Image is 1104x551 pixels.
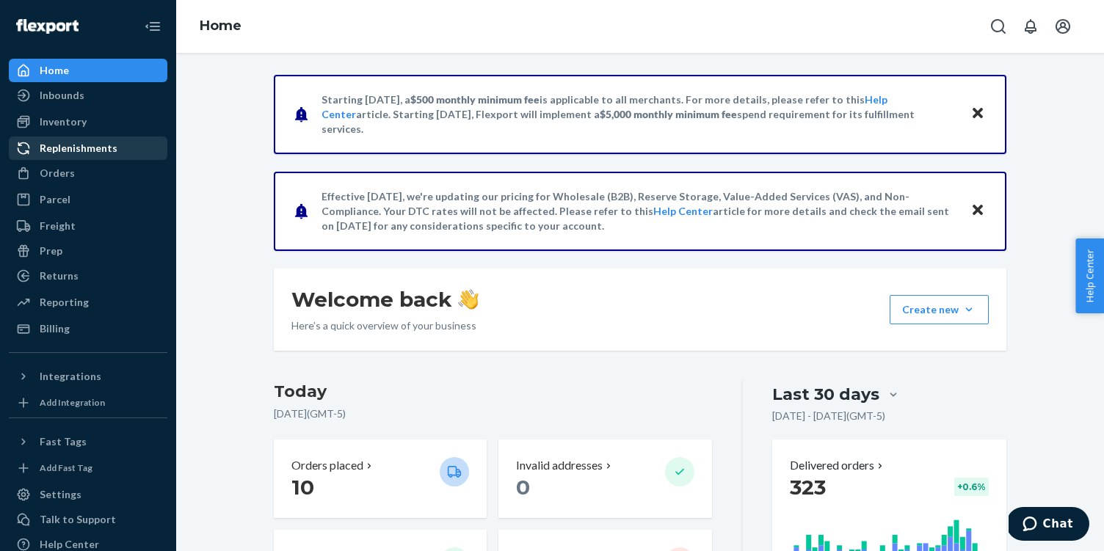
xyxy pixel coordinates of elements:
div: Fast Tags [40,434,87,449]
div: Integrations [40,369,101,384]
p: [DATE] - [DATE] ( GMT-5 ) [772,409,885,423]
div: Parcel [40,192,70,207]
p: Effective [DATE], we're updating our pricing for Wholesale (B2B), Reserve Storage, Value-Added Se... [322,189,956,233]
p: Invalid addresses [516,457,603,474]
button: Open account menu [1048,12,1078,41]
div: Add Fast Tag [40,461,92,474]
div: Inbounds [40,88,84,103]
button: Invalid addresses 0 [498,439,711,518]
a: Freight [9,214,167,238]
a: Inbounds [9,84,167,107]
a: Settings [9,483,167,506]
span: $5,000 monthly minimum fee [600,108,737,120]
span: $500 monthly minimum fee [410,93,540,106]
a: Help Center [653,205,713,217]
button: Create new [890,295,989,324]
div: + 0.6 % [954,478,989,496]
iframe: Opens a widget where you can chat to one of our agents [1009,507,1089,544]
button: Integrations [9,365,167,388]
button: Close [968,103,987,125]
button: Orders placed 10 [274,439,487,518]
div: Talk to Support [40,512,116,527]
button: Fast Tags [9,430,167,453]
button: Delivered orders [790,457,886,474]
img: hand-wave emoji [458,289,479,310]
a: Inventory [9,110,167,134]
a: Billing [9,317,167,340]
button: Close [968,200,987,222]
a: Home [200,18,241,34]
span: 323 [790,475,826,500]
div: Inventory [40,114,87,129]
div: Freight [40,219,76,233]
p: Here’s a quick overview of your business [291,318,479,333]
a: Replenishments [9,136,167,160]
button: Close Navigation [138,12,167,41]
div: Reporting [40,295,89,310]
div: Billing [40,321,70,336]
div: Settings [40,487,81,502]
div: Replenishments [40,141,117,156]
a: Parcel [9,188,167,211]
h1: Welcome back [291,286,479,313]
a: Add Fast Tag [9,459,167,477]
a: Home [9,59,167,82]
div: Add Integration [40,396,105,409]
div: Prep [40,244,62,258]
button: Talk to Support [9,508,167,531]
span: 10 [291,475,314,500]
div: Orders [40,166,75,180]
div: Last 30 days [772,383,879,406]
button: Open Search Box [984,12,1013,41]
div: Home [40,63,69,78]
a: Add Integration [9,394,167,412]
p: Orders placed [291,457,363,474]
a: Returns [9,264,167,288]
ol: breadcrumbs [188,5,253,48]
span: 0 [516,475,530,500]
p: Starting [DATE], a is applicable to all merchants. For more details, please refer to this article... [322,92,956,136]
p: [DATE] ( GMT-5 ) [274,406,712,421]
button: Open notifications [1016,12,1045,41]
button: Help Center [1075,238,1104,313]
a: Prep [9,239,167,263]
img: Flexport logo [16,19,79,34]
a: Orders [9,161,167,185]
div: Returns [40,269,79,283]
a: Reporting [9,291,167,314]
h3: Today [274,380,712,404]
